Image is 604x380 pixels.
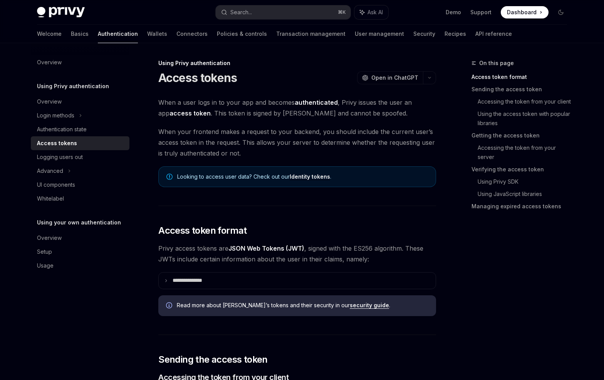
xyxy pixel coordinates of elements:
[147,25,167,43] a: Wallets
[471,83,573,95] a: Sending the access token
[158,224,247,237] span: Access token format
[478,142,573,163] a: Accessing the token from your server
[37,233,62,243] div: Overview
[37,125,87,134] div: Authentication state
[158,243,436,264] span: Privy access tokens are , signed with the ES256 algorithm. These JWTs include certain information...
[37,82,109,91] h5: Using Privy authentication
[471,163,573,176] a: Verifying the access token
[355,25,404,43] a: User management
[98,25,138,43] a: Authentication
[413,25,435,43] a: Security
[228,244,304,253] a: JSON Web Tokens (JWT)
[37,97,62,106] div: Overview
[37,194,64,203] div: Whitelabel
[31,150,129,164] a: Logging users out
[158,353,268,366] span: Sending the access token
[176,25,208,43] a: Connectors
[31,231,129,245] a: Overview
[31,192,129,206] a: Whitelabel
[216,5,351,19] button: Search...⌘K
[37,180,75,189] div: UI components
[471,200,573,213] a: Managing expired access tokens
[31,259,129,273] a: Usage
[471,129,573,142] a: Getting the access token
[445,25,466,43] a: Recipes
[31,178,129,192] a: UI components
[31,245,129,259] a: Setup
[217,25,267,43] a: Policies & controls
[470,8,492,16] a: Support
[350,302,389,309] a: security guide
[507,8,537,16] span: Dashboard
[37,25,62,43] a: Welcome
[475,25,512,43] a: API reference
[478,95,573,108] a: Accessing the token from your client
[354,5,388,19] button: Ask AI
[37,111,74,120] div: Login methods
[31,95,129,109] a: Overview
[177,301,428,309] span: Read more about [PERSON_NAME]’s tokens and their security in our .
[230,8,252,17] div: Search...
[158,126,436,159] span: When your frontend makes a request to your backend, you should include the current user’s access ...
[37,218,121,227] h5: Using your own authentication
[37,166,63,176] div: Advanced
[37,247,52,256] div: Setup
[158,97,436,119] span: When a user logs in to your app and becomes , Privy issues the user an app . This token is signed...
[357,71,423,84] button: Open in ChatGPT
[31,55,129,69] a: Overview
[71,25,89,43] a: Basics
[501,6,549,18] a: Dashboard
[371,74,418,82] span: Open in ChatGPT
[31,136,129,150] a: Access tokens
[338,9,346,15] span: ⌘ K
[177,173,428,181] span: Looking to access user data? Check out our .
[31,122,129,136] a: Authentication state
[37,58,62,67] div: Overview
[158,59,436,67] div: Using Privy authentication
[276,25,346,43] a: Transaction management
[478,176,573,188] a: Using Privy SDK
[37,7,85,18] img: dark logo
[478,188,573,200] a: Using JavaScript libraries
[290,173,330,180] a: Identity tokens
[37,152,83,162] div: Logging users out
[471,71,573,83] a: Access token format
[166,174,173,180] svg: Note
[446,8,461,16] a: Demo
[169,109,211,117] strong: access token
[37,261,54,270] div: Usage
[295,99,338,106] strong: authenticated
[166,302,174,310] svg: Info
[158,71,237,85] h1: Access tokens
[37,139,77,148] div: Access tokens
[479,59,514,68] span: On this page
[478,108,573,129] a: Using the access token with popular libraries
[555,6,567,18] button: Toggle dark mode
[367,8,383,16] span: Ask AI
